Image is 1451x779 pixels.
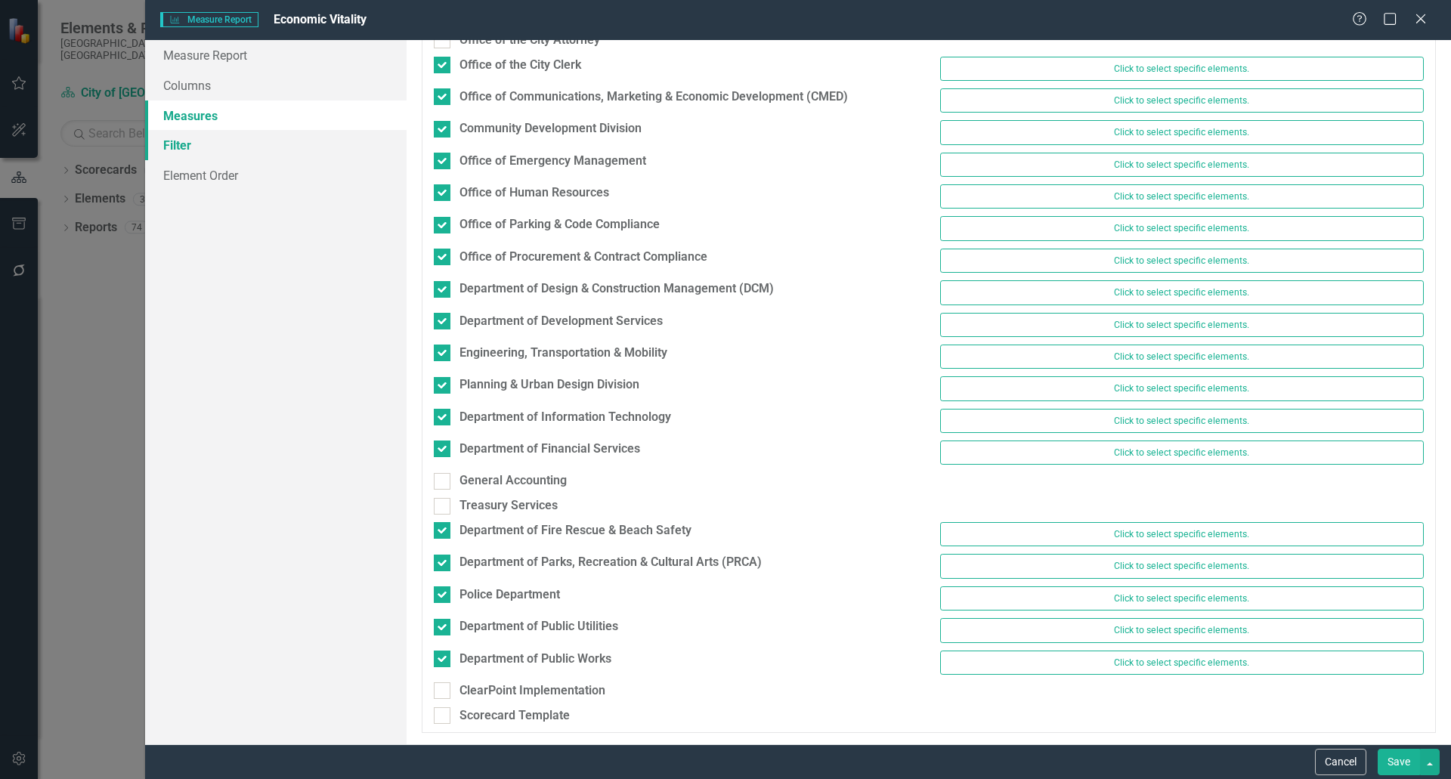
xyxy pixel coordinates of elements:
button: Click to select specific elements. [940,249,1424,273]
div: Office of the City Clerk [459,57,581,74]
div: Engineering, Transportation & Mobility [459,345,667,362]
button: Click to select specific elements. [940,409,1424,433]
button: Cancel [1315,749,1366,775]
div: Planning & Urban Design Division [459,376,639,394]
div: Department of Information Technology [459,409,671,426]
div: General Accounting [459,472,567,490]
a: Measure Report [145,40,407,70]
div: Community Development Division [459,120,642,138]
button: Click to select specific elements. [940,280,1424,304]
a: Filter [145,130,407,160]
button: Click to select specific elements. [940,184,1424,209]
button: Click to select specific elements. [940,120,1424,144]
button: Click to select specific elements. [940,586,1424,611]
button: Click to select specific elements. [940,57,1424,81]
div: Office of Communications, Marketing & Economic Development (CMED) [459,88,848,106]
div: Department of Fire Rescue & Beach Safety [459,522,691,539]
button: Click to select specific elements. [940,522,1424,546]
button: Click to select specific elements. [940,216,1424,240]
div: Scorecard Template [459,707,570,725]
button: Save [1378,749,1420,775]
div: Department of Design & Construction Management (DCM) [459,280,774,298]
div: Department of Development Services [459,313,663,330]
a: Measures [145,100,407,131]
div: Department of Public Utilities [459,618,618,635]
button: Click to select specific elements. [940,554,1424,578]
span: Economic Vitality [274,12,367,26]
div: Office of Procurement & Contract Compliance [459,249,707,266]
div: Office of Emergency Management [459,153,646,170]
a: Element Order [145,160,407,190]
button: Click to select specific elements. [940,345,1424,369]
button: Click to select specific elements. [940,618,1424,642]
div: Department of Public Works [459,651,611,668]
button: Click to select specific elements. [940,313,1424,337]
div: Treasury Services [459,497,558,515]
button: Click to select specific elements. [940,88,1424,113]
button: Click to select specific elements. [940,651,1424,675]
div: Department of Parks, Recreation & Cultural Arts (PRCA) [459,554,762,571]
button: Click to select specific elements. [940,441,1424,465]
button: Click to select specific elements. [940,376,1424,400]
a: Columns [145,70,407,100]
button: Click to select specific elements. [940,153,1424,177]
div: Office of the City Attorney [459,32,600,49]
span: Measure Report [160,12,258,27]
div: ClearPoint Implementation [459,682,605,700]
div: Department of Financial Services [459,441,640,458]
div: Office of Human Resources [459,184,609,202]
div: Office of Parking & Code Compliance [459,216,660,233]
div: Police Department [459,586,560,604]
